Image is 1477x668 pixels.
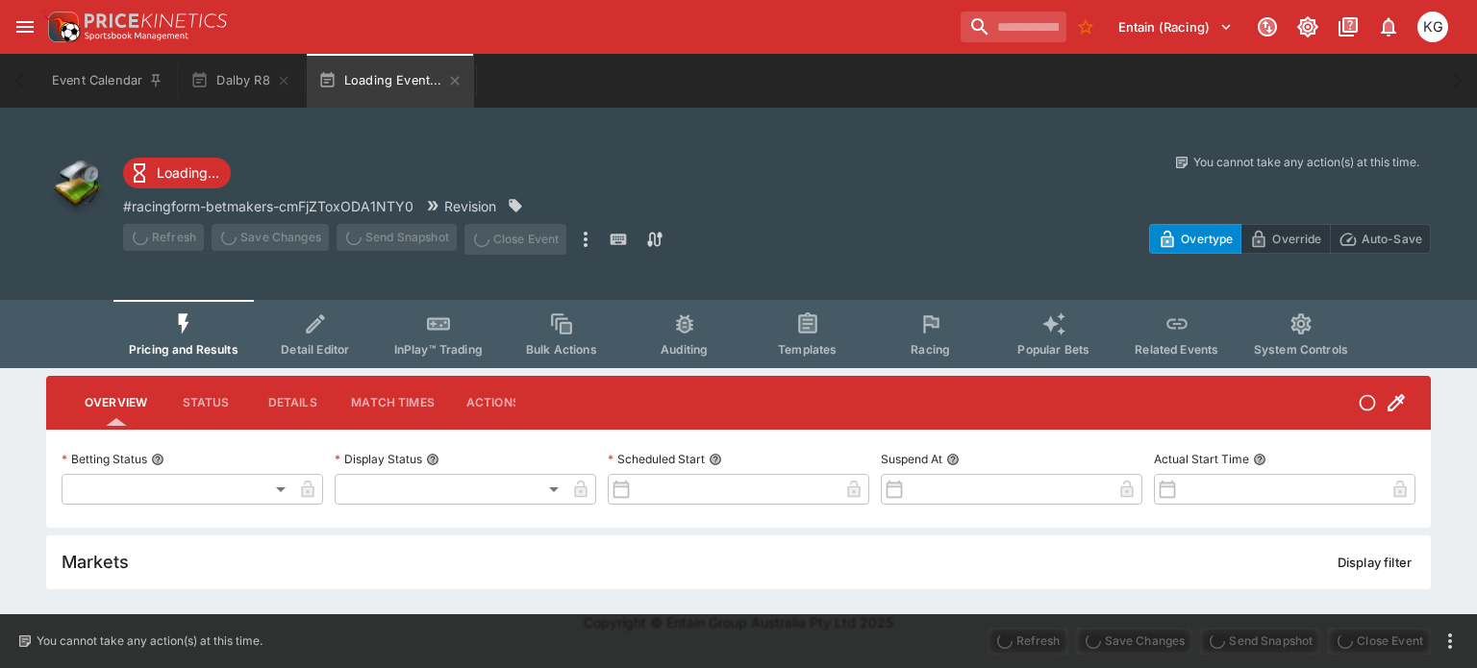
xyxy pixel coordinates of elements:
button: No Bookmarks [1070,12,1101,42]
span: System Controls [1254,342,1348,357]
button: Details [249,380,336,426]
div: Start From [1149,224,1431,254]
button: Display Status [426,453,439,466]
button: more [574,224,597,255]
p: Suspend At [881,451,942,467]
p: Revision [444,196,496,216]
span: Pricing and Results [129,342,238,357]
span: Racing [911,342,950,357]
button: Toggle light/dark mode [1290,10,1325,44]
p: Actual Start Time [1154,451,1249,467]
button: Override [1240,224,1330,254]
span: Popular Bets [1017,342,1089,357]
button: Betting Status [151,453,164,466]
h5: Markets [62,551,129,573]
img: other.png [46,154,108,215]
p: Auto-Save [1362,229,1422,249]
button: Match Times [336,380,450,426]
button: open drawer [8,10,42,44]
div: Event type filters [113,300,1364,368]
button: Notifications [1371,10,1406,44]
p: You cannot take any action(s) at this time. [1193,154,1419,171]
button: Kevin Gutschlag [1412,6,1454,48]
span: Auditing [661,342,708,357]
button: Display filter [1326,547,1423,578]
div: Kevin Gutschlag [1417,12,1448,42]
button: Overview [69,380,163,426]
img: Sportsbook Management [85,32,188,40]
img: PriceKinetics Logo [42,8,81,46]
button: Auto-Save [1330,224,1431,254]
button: Documentation [1331,10,1365,44]
span: Templates [778,342,837,357]
p: Loading... [157,162,219,183]
span: Detail Editor [281,342,349,357]
span: InPlay™ Trading [394,342,483,357]
button: Event Calendar [40,54,175,108]
span: Related Events [1135,342,1218,357]
p: Scheduled Start [608,451,705,467]
button: Connected to PK [1250,10,1285,44]
p: Copy To Clipboard [123,196,413,216]
button: Dalby R8 [179,54,302,108]
p: Override [1272,229,1321,249]
button: Actual Start Time [1253,453,1266,466]
button: Suspend At [946,453,960,466]
button: Loading Event... [307,54,475,108]
button: Actions [450,380,537,426]
button: more [1439,630,1462,653]
p: Betting Status [62,451,147,467]
p: Display Status [335,451,422,467]
p: Overtype [1181,229,1233,249]
img: PriceKinetics [85,13,227,28]
button: Overtype [1149,224,1241,254]
p: You cannot take any action(s) at this time. [37,632,263,650]
span: Bulk Actions [526,342,597,357]
button: Select Tenant [1107,12,1244,42]
input: search [961,12,1066,42]
button: Status [163,380,249,426]
button: Scheduled Start [709,453,722,466]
